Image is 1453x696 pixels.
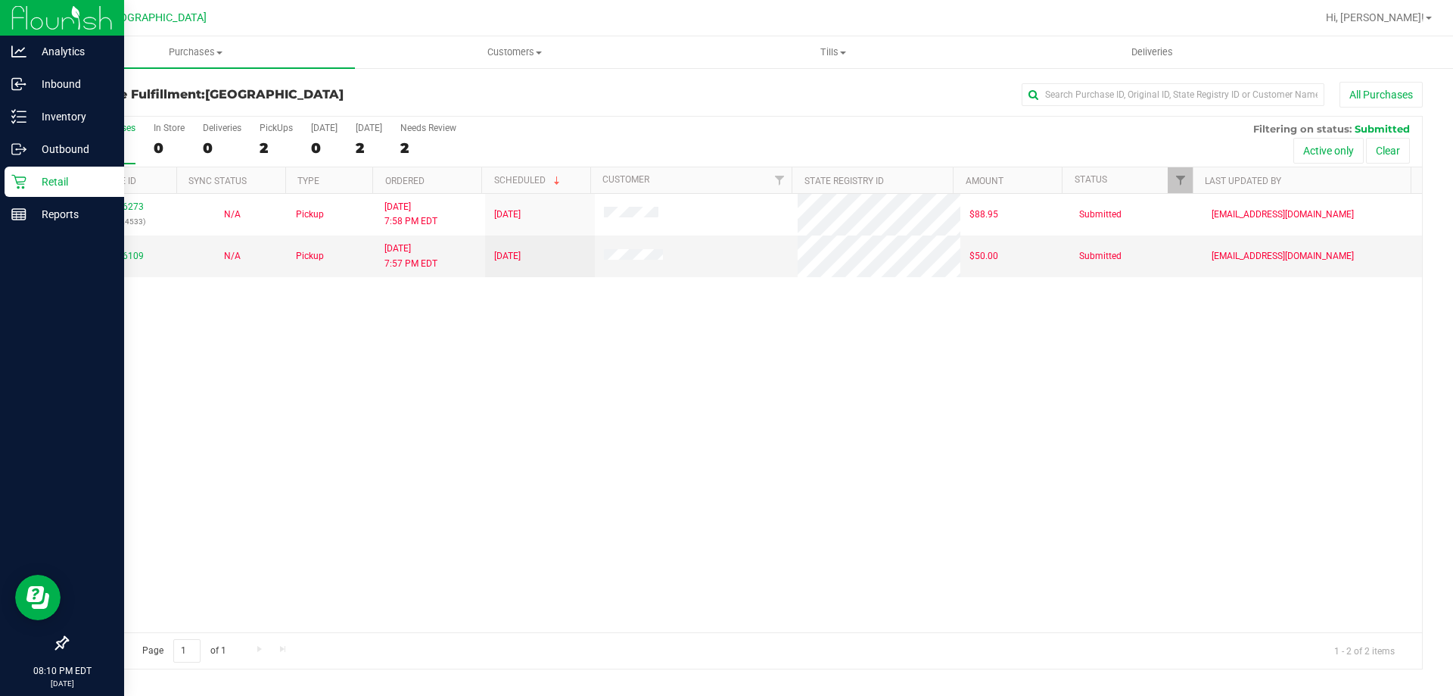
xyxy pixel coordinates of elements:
[494,208,521,222] span: [DATE]
[129,639,238,663] span: Page of 1
[203,123,241,133] div: Deliveries
[1326,11,1424,23] span: Hi, [PERSON_NAME]!
[36,36,355,68] a: Purchases
[356,45,673,59] span: Customers
[384,242,437,270] span: [DATE] 7:57 PM EDT
[203,139,241,157] div: 0
[11,76,26,92] inline-svg: Inbound
[224,249,241,264] button: N/A
[969,208,998,222] span: $88.95
[1075,174,1107,185] a: Status
[7,664,117,678] p: 08:10 PM EDT
[674,45,991,59] span: Tills
[1205,176,1281,186] a: Last Updated By
[385,176,425,186] a: Ordered
[26,173,117,191] p: Retail
[224,251,241,261] span: Not Applicable
[993,36,1311,68] a: Deliveries
[36,45,355,59] span: Purchases
[1212,208,1354,222] span: [EMAIL_ADDRESS][DOMAIN_NAME]
[15,575,61,620] iframe: Resource center
[602,174,649,185] a: Customer
[224,209,241,220] span: Not Applicable
[1293,138,1364,164] button: Active only
[311,123,338,133] div: [DATE]
[1253,123,1352,135] span: Filtering on status:
[297,176,319,186] a: Type
[767,167,792,193] a: Filter
[1212,249,1354,264] span: [EMAIL_ADDRESS][DOMAIN_NAME]
[1366,138,1410,164] button: Clear
[384,200,437,229] span: [DATE] 7:58 PM EDT
[356,139,382,157] div: 2
[188,176,247,186] a: Sync Status
[154,139,185,157] div: 0
[1079,249,1122,264] span: Submitted
[224,208,241,222] button: N/A
[1168,167,1193,193] a: Filter
[494,175,563,186] a: Scheduled
[1339,82,1423,108] button: All Purchases
[400,139,456,157] div: 2
[1322,639,1407,662] span: 1 - 2 of 2 items
[296,208,324,222] span: Pickup
[26,75,117,93] p: Inbound
[154,123,185,133] div: In Store
[355,36,674,68] a: Customers
[101,201,144,212] a: 12006273
[26,108,117,126] p: Inventory
[311,139,338,157] div: 0
[400,123,456,133] div: Needs Review
[26,140,117,158] p: Outbound
[103,11,207,24] span: [GEOGRAPHIC_DATA]
[674,36,992,68] a: Tills
[26,42,117,61] p: Analytics
[11,44,26,59] inline-svg: Analytics
[1111,45,1193,59] span: Deliveries
[11,109,26,124] inline-svg: Inventory
[966,176,1003,186] a: Amount
[260,123,293,133] div: PickUps
[1079,208,1122,222] span: Submitted
[173,639,201,663] input: 1
[804,176,884,186] a: State Registry ID
[1022,83,1324,106] input: Search Purchase ID, Original ID, State Registry ID or Customer Name...
[7,678,117,689] p: [DATE]
[969,249,998,264] span: $50.00
[11,142,26,157] inline-svg: Outbound
[356,123,382,133] div: [DATE]
[1355,123,1410,135] span: Submitted
[67,88,518,101] h3: Purchase Fulfillment:
[260,139,293,157] div: 2
[11,174,26,189] inline-svg: Retail
[11,207,26,222] inline-svg: Reports
[101,251,144,261] a: 12006109
[26,205,117,223] p: Reports
[296,249,324,264] span: Pickup
[494,249,521,264] span: [DATE]
[205,87,344,101] span: [GEOGRAPHIC_DATA]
